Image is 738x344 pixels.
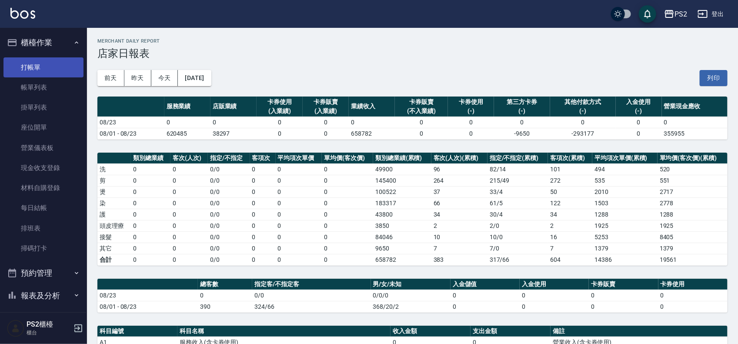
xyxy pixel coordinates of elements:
td: 0 [131,186,170,197]
td: 10 / 0 [488,231,548,243]
td: 0 [170,164,208,175]
td: 0 [451,290,520,301]
td: 1503 [592,197,658,209]
td: 620485 [164,128,210,139]
td: 7 [548,243,592,254]
td: 19561 [658,254,728,265]
td: 0 / 0 [208,243,250,254]
button: 登出 [694,6,728,22]
td: 0 [250,243,276,254]
td: 49900 [373,164,431,175]
td: 0 [257,128,303,139]
td: 0 / 0 [208,231,250,243]
a: 座位開單 [3,117,83,137]
td: 34 [548,209,592,220]
td: 1379 [658,243,728,254]
td: 0 [322,209,373,220]
td: 38297 [210,128,257,139]
td: 0/0/0 [371,290,451,301]
div: 入金使用 [618,97,660,107]
td: 0 [170,209,208,220]
th: 指定/不指定(累積) [488,153,548,164]
img: Logo [10,8,35,19]
td: 324/66 [252,301,371,312]
td: 0 [276,209,322,220]
td: 0 [589,301,658,312]
td: 1379 [592,243,658,254]
button: 客戶管理 [3,307,83,329]
td: 0 [170,186,208,197]
td: 0 [170,254,208,265]
td: 0/0 [252,290,371,301]
td: 0 [303,117,349,128]
td: 0 [131,220,170,231]
td: 0 [658,290,728,301]
div: 其他付款方式 [552,97,614,107]
td: 0 [616,128,662,139]
td: 0 [322,197,373,209]
th: 服務業績 [164,97,210,117]
td: 0 [322,220,373,231]
img: Person [7,320,24,337]
th: 客次(人次)(累積) [431,153,488,164]
td: 0 [170,220,208,231]
td: 0 [550,117,616,128]
div: (-) [450,107,492,116]
td: 9650 [373,243,431,254]
td: 122 [548,197,592,209]
td: 0 / 0 [208,175,250,186]
td: 洗 [97,164,131,175]
td: 0 / 0 [208,220,250,231]
td: 604 [548,254,592,265]
td: 護 [97,209,131,220]
h2: Merchant Daily Report [97,38,728,44]
td: 0 [276,220,322,231]
td: 1288 [592,209,658,220]
td: 7 [431,243,488,254]
td: 0 [250,164,276,175]
td: 0 [131,243,170,254]
td: 14386 [592,254,658,265]
th: 店販業績 [210,97,257,117]
td: 0 [494,117,550,128]
td: 355955 [662,128,728,139]
td: 43800 [373,209,431,220]
th: 業績收入 [349,97,395,117]
th: 入金使用 [520,279,589,290]
td: 0 [276,164,322,175]
td: 剪 [97,175,131,186]
td: 0/0 [208,254,250,265]
td: 0 [322,254,373,265]
td: 3850 [373,220,431,231]
td: -9650 [494,128,550,139]
td: 0 / 0 [208,209,250,220]
button: [DATE] [178,70,211,86]
a: 掛單列表 [3,97,83,117]
td: 0 [322,231,373,243]
td: 0 [520,301,589,312]
div: (入業績) [305,107,347,116]
td: 0 [276,186,322,197]
a: 營業儀表板 [3,138,83,158]
td: 0 [170,243,208,254]
td: 551 [658,175,728,186]
th: 科目編號 [97,326,177,337]
th: 營業現金應收 [662,97,728,117]
td: 0 [131,164,170,175]
div: (-) [496,107,548,116]
td: 0 [322,186,373,197]
td: 0 / 0 [208,197,250,209]
td: 0 [170,231,208,243]
th: 指定客/不指定客 [252,279,371,290]
td: 16 [548,231,592,243]
td: 08/23 [97,290,198,301]
td: 0 [131,254,170,265]
td: 2 [548,220,592,231]
th: 科目名稱 [177,326,391,337]
button: 列印 [700,70,728,86]
div: PS2 [675,9,687,20]
th: 單均價(客次價)(累積) [658,153,728,164]
td: 0 [198,290,252,301]
td: 215 / 49 [488,175,548,186]
td: 0 [170,175,208,186]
